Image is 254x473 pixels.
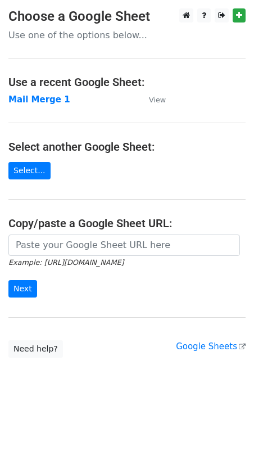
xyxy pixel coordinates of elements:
p: Use one of the options below... [8,29,246,41]
a: Select... [8,162,51,179]
input: Paste your Google Sheet URL here [8,235,240,256]
h4: Select another Google Sheet: [8,140,246,154]
a: Mail Merge 1 [8,94,70,105]
h4: Copy/paste a Google Sheet URL: [8,217,246,230]
h4: Use a recent Google Sheet: [8,75,246,89]
h3: Choose a Google Sheet [8,8,246,25]
small: View [149,96,166,104]
a: View [138,94,166,105]
a: Google Sheets [176,341,246,352]
a: Need help? [8,340,63,358]
small: Example: [URL][DOMAIN_NAME] [8,258,124,267]
input: Next [8,280,37,298]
